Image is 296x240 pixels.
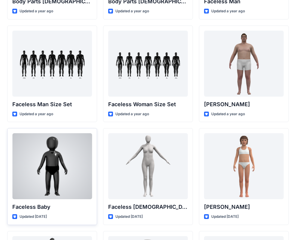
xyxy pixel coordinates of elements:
p: Updated a year ago [115,8,149,14]
a: Joseph [204,31,284,97]
a: Faceless Man Size Set [12,31,92,97]
a: Emily [204,133,284,199]
p: Faceless Man Size Set [12,100,92,109]
p: Updated [DATE] [20,214,47,220]
p: Updated a year ago [20,8,53,14]
p: Updated a year ago [211,8,245,14]
p: Faceless Baby [12,203,92,211]
p: Updated a year ago [115,111,149,117]
p: Faceless [DEMOGRAPHIC_DATA] CN Lite [108,203,188,211]
p: Faceless Woman Size Set [108,100,188,109]
a: Faceless Female CN Lite [108,133,188,199]
p: [PERSON_NAME] [204,203,284,211]
p: Updated [DATE] [211,214,239,220]
p: [PERSON_NAME] [204,100,284,109]
a: Faceless Woman Size Set [108,31,188,97]
p: Updated a year ago [211,111,245,117]
p: Updated a year ago [20,111,53,117]
a: Faceless Baby [12,133,92,199]
p: Updated [DATE] [115,214,143,220]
